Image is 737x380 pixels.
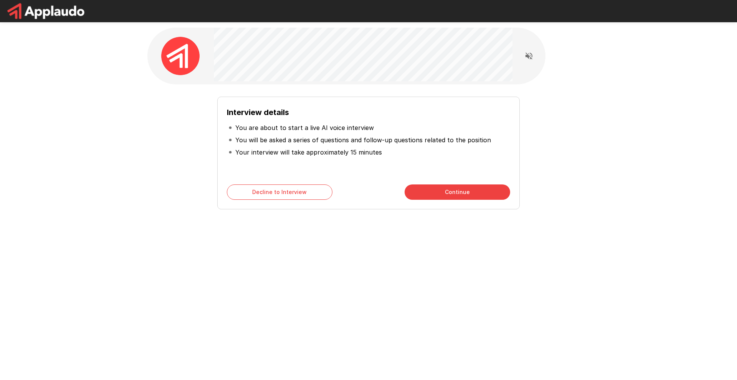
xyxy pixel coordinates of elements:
[227,184,332,200] button: Decline to Interview
[235,148,382,157] p: Your interview will take approximately 15 minutes
[161,37,200,75] img: applaudo_avatar.png
[521,48,537,64] button: Read questions aloud
[235,123,374,132] p: You are about to start a live AI voice interview
[235,135,491,145] p: You will be asked a series of questions and follow-up questions related to the position
[227,108,289,117] b: Interview details
[405,184,510,200] button: Continue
